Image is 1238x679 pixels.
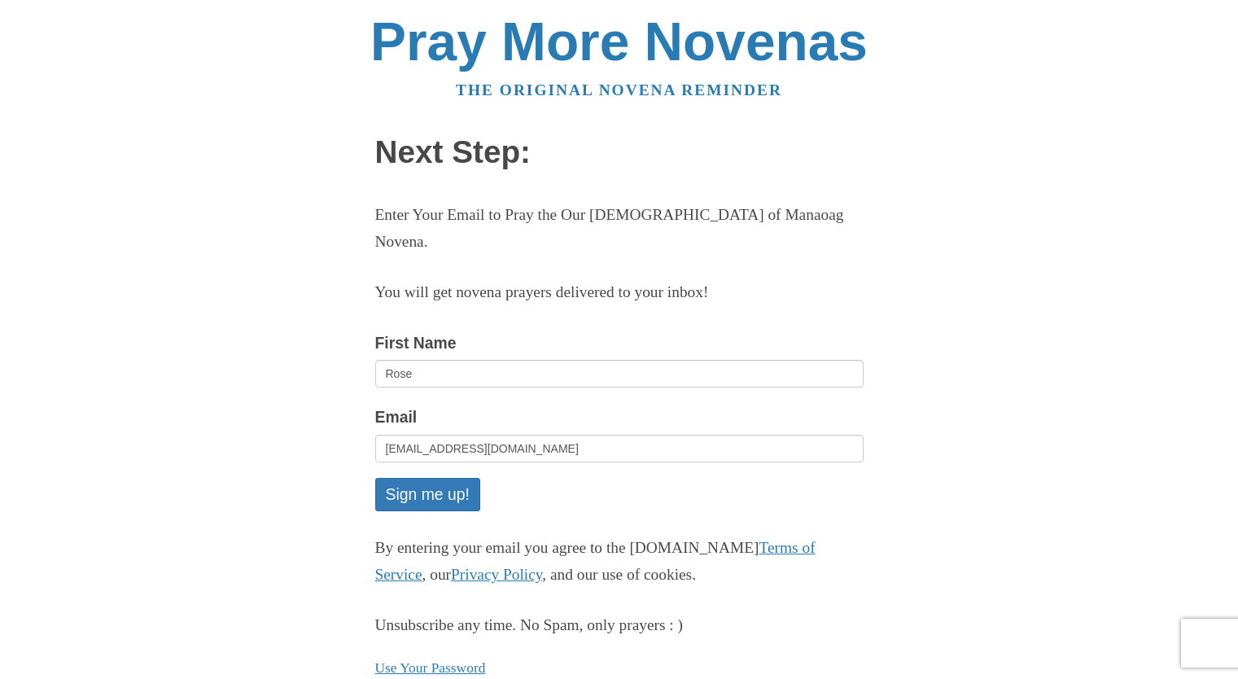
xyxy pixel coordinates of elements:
[375,404,418,431] label: Email
[375,202,864,256] p: Enter Your Email to Pray the Our [DEMOGRAPHIC_DATA] of Manaoag Novena.
[375,330,457,357] label: First Name
[375,135,864,170] h1: Next Step:
[375,360,864,388] input: Optional
[375,535,864,589] p: By entering your email you agree to the [DOMAIN_NAME] , our , and our use of cookies.
[451,566,542,583] a: Privacy Policy
[375,279,864,306] p: You will get novena prayers delivered to your inbox!
[375,539,816,583] a: Terms of Service
[375,612,864,639] div: Unsubscribe any time. No Spam, only prayers : )
[375,659,486,676] a: Use Your Password
[375,478,480,511] button: Sign me up!
[456,81,782,99] a: The original novena reminder
[370,11,868,72] a: Pray More Novenas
